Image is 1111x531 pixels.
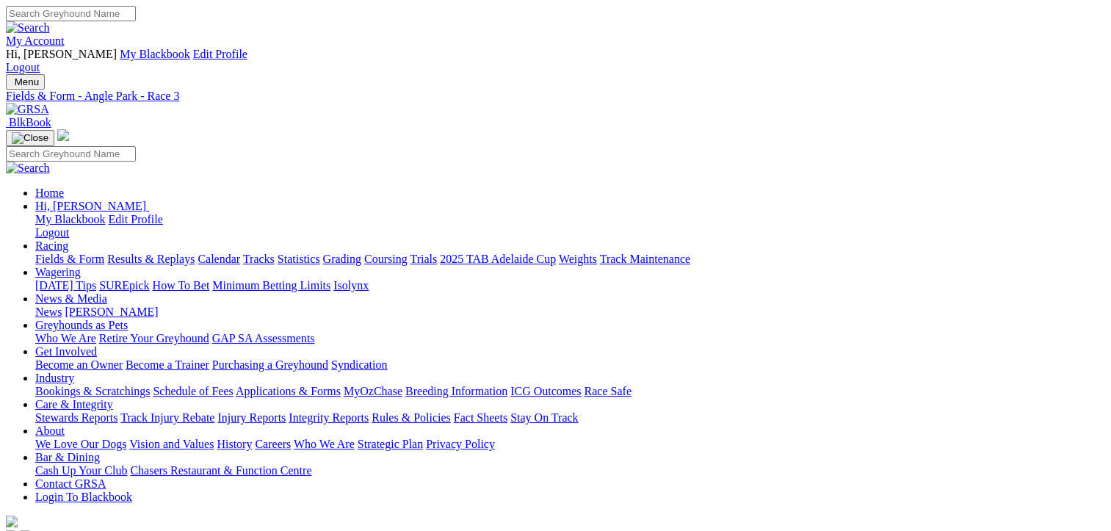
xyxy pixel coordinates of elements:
[193,48,247,60] a: Edit Profile
[35,306,62,318] a: News
[35,372,74,384] a: Industry
[198,253,240,265] a: Calendar
[120,411,214,424] a: Track Injury Rebate
[6,103,49,116] img: GRSA
[278,253,320,265] a: Statistics
[35,477,106,490] a: Contact GRSA
[255,438,291,450] a: Careers
[6,162,50,175] img: Search
[107,253,195,265] a: Results & Replays
[410,253,437,265] a: Trials
[35,425,65,437] a: About
[35,332,1105,345] div: Greyhounds as Pets
[6,35,65,47] a: My Account
[35,266,81,278] a: Wagering
[6,130,54,146] button: Toggle navigation
[426,438,495,450] a: Privacy Policy
[510,411,578,424] a: Stay On Track
[217,438,252,450] a: History
[344,385,402,397] a: MyOzChase
[364,253,408,265] a: Coursing
[35,451,100,463] a: Bar & Dining
[35,319,128,331] a: Greyhounds as Pets
[35,411,117,424] a: Stewards Reports
[35,226,69,239] a: Logout
[109,213,163,225] a: Edit Profile
[9,116,51,129] span: BlkBook
[212,279,330,292] a: Minimum Betting Limits
[6,116,51,129] a: BlkBook
[358,438,423,450] a: Strategic Plan
[153,385,233,397] a: Schedule of Fees
[323,253,361,265] a: Grading
[6,21,50,35] img: Search
[57,129,69,141] img: logo-grsa-white.png
[35,398,113,411] a: Care & Integrity
[129,438,214,450] a: Vision and Values
[600,253,690,265] a: Track Maintenance
[35,279,1105,292] div: Wagering
[294,438,355,450] a: Who We Are
[6,48,117,60] span: Hi, [PERSON_NAME]
[6,48,1105,74] div: My Account
[289,411,369,424] a: Integrity Reports
[35,385,1105,398] div: Industry
[331,358,387,371] a: Syndication
[35,253,1105,266] div: Racing
[35,200,149,212] a: Hi, [PERSON_NAME]
[217,411,286,424] a: Injury Reports
[243,253,275,265] a: Tracks
[15,76,39,87] span: Menu
[584,385,631,397] a: Race Safe
[6,61,40,73] a: Logout
[405,385,507,397] a: Breeding Information
[35,279,96,292] a: [DATE] Tips
[35,213,1105,239] div: Hi, [PERSON_NAME]
[35,385,150,397] a: Bookings & Scratchings
[212,332,315,344] a: GAP SA Assessments
[236,385,341,397] a: Applications & Forms
[559,253,597,265] a: Weights
[6,6,136,21] input: Search
[212,358,328,371] a: Purchasing a Greyhound
[35,491,132,503] a: Login To Blackbook
[99,332,209,344] a: Retire Your Greyhound
[35,253,104,265] a: Fields & Form
[440,253,556,265] a: 2025 TAB Adelaide Cup
[35,187,64,199] a: Home
[35,358,123,371] a: Become an Owner
[454,411,507,424] a: Fact Sheets
[12,132,48,144] img: Close
[6,146,136,162] input: Search
[99,279,149,292] a: SUREpick
[35,332,96,344] a: Who We Are
[35,239,68,252] a: Racing
[126,358,209,371] a: Become a Trainer
[35,464,1105,477] div: Bar & Dining
[35,438,1105,451] div: About
[6,516,18,527] img: logo-grsa-white.png
[6,90,1105,103] a: Fields & Form - Angle Park - Race 3
[130,464,311,477] a: Chasers Restaurant & Function Centre
[35,200,146,212] span: Hi, [PERSON_NAME]
[35,213,106,225] a: My Blackbook
[35,411,1105,425] div: Care & Integrity
[35,292,107,305] a: News & Media
[35,464,127,477] a: Cash Up Your Club
[153,279,210,292] a: How To Bet
[372,411,451,424] a: Rules & Policies
[35,438,126,450] a: We Love Our Dogs
[510,385,581,397] a: ICG Outcomes
[120,48,190,60] a: My Blackbook
[65,306,158,318] a: [PERSON_NAME]
[35,306,1105,319] div: News & Media
[35,345,97,358] a: Get Involved
[6,74,45,90] button: Toggle navigation
[35,358,1105,372] div: Get Involved
[333,279,369,292] a: Isolynx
